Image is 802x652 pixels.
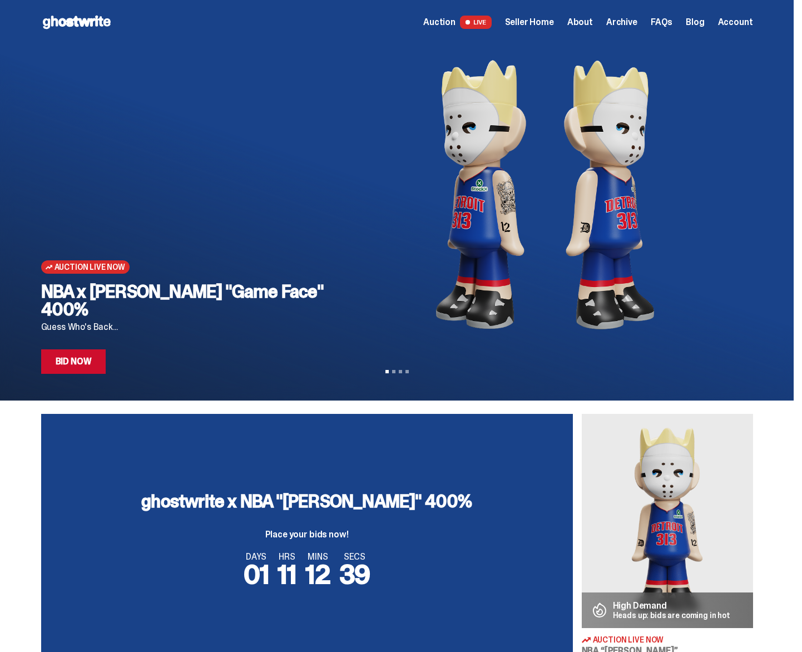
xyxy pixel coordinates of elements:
span: Auction Live Now [55,263,125,271]
a: Account [718,18,753,27]
span: Auction [423,18,456,27]
a: Auction LIVE [423,16,491,29]
a: About [567,18,593,27]
button: View slide 1 [385,370,389,373]
span: MINS [305,552,330,561]
span: 01 [244,557,269,592]
span: DAYS [244,552,269,561]
span: Auction Live Now [593,636,664,644]
img: Eminem [582,414,753,628]
span: HRS [278,552,296,561]
a: FAQs [651,18,672,27]
span: 12 [305,557,330,592]
a: Bid Now [41,349,106,374]
p: Heads up: bids are coming in hot [613,611,731,619]
button: View slide 4 [405,370,409,373]
span: LIVE [460,16,492,29]
img: NBA x Eminem "Game Face" 400% [355,45,735,345]
a: Seller Home [505,18,554,27]
p: Place your bids now! [141,530,472,539]
button: View slide 2 [392,370,395,373]
button: View slide 3 [399,370,402,373]
a: Blog [686,18,704,27]
h3: ghostwrite x NBA "[PERSON_NAME]" 400% [141,492,472,510]
p: High Demand [613,601,731,610]
span: 11 [278,557,296,592]
a: Archive [606,18,637,27]
h2: NBA x [PERSON_NAME] "Game Face" 400% [41,283,338,318]
p: Guess Who's Back... [41,323,338,332]
span: SECS [339,552,370,561]
span: 39 [339,557,370,592]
